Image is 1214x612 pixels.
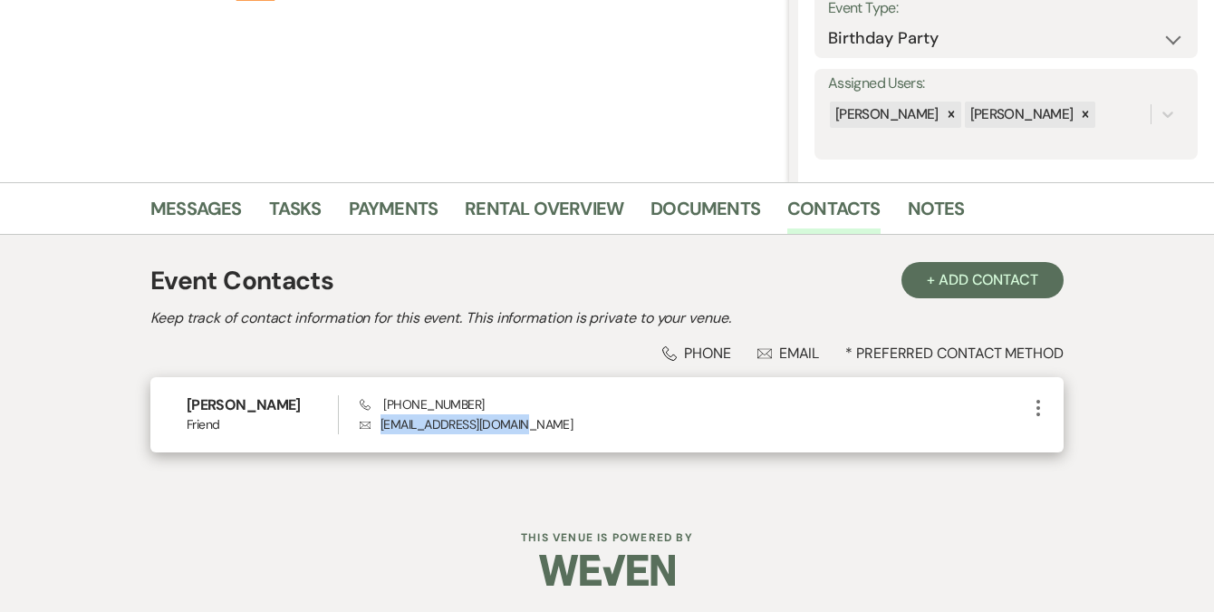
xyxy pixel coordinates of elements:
[150,344,1064,363] div: * Preferred Contact Method
[757,344,820,363] div: Email
[830,102,941,128] div: [PERSON_NAME]
[539,539,675,602] img: Weven Logo
[650,194,760,234] a: Documents
[360,414,1027,434] p: [EMAIL_ADDRESS][DOMAIN_NAME]
[908,194,965,234] a: Notes
[150,262,333,300] h1: Event Contacts
[828,71,1184,97] label: Assigned Users:
[787,194,881,234] a: Contacts
[965,102,1076,128] div: [PERSON_NAME]
[349,194,438,234] a: Payments
[187,415,338,434] span: Friend
[150,194,242,234] a: Messages
[465,194,623,234] a: Rental Overview
[662,344,731,363] div: Phone
[187,395,338,415] h6: [PERSON_NAME]
[150,307,1064,329] h2: Keep track of contact information for this event. This information is private to your venue.
[360,396,484,413] span: [PHONE_NUMBER]
[901,262,1064,298] button: + Add Contact
[269,194,322,234] a: Tasks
